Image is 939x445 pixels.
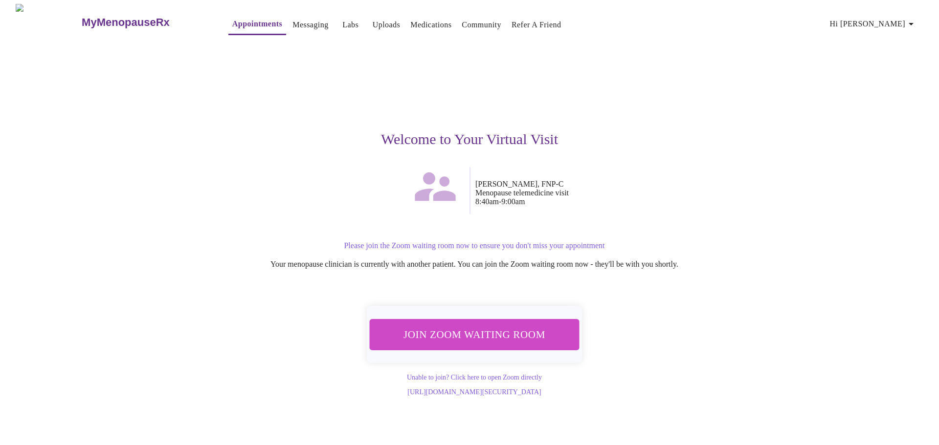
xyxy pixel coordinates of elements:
a: Unable to join? Click here to open Zoom directly [407,374,542,381]
button: Join Zoom Waiting Room [369,319,579,350]
span: Join Zoom Waiting Room [382,325,566,343]
button: Community [458,15,505,35]
p: Please join the Zoom waiting room now to ensure you don't miss your appointment [178,241,771,250]
button: Refer a Friend [508,15,565,35]
a: Appointments [232,17,282,31]
a: Uploads [373,18,401,32]
p: [PERSON_NAME], FNP-C Menopause telemedicine visit 8:40am - 9:00am [475,180,771,206]
a: Medications [410,18,451,32]
button: Messaging [289,15,332,35]
button: Medications [406,15,455,35]
p: Your menopause clinician is currently with another patient. You can join the Zoom waiting room no... [178,260,771,269]
a: Labs [342,18,358,32]
span: Hi [PERSON_NAME] [830,17,917,31]
a: Community [462,18,501,32]
a: Refer a Friend [512,18,561,32]
h3: MyMenopauseRx [82,16,170,29]
button: Uploads [369,15,404,35]
button: Labs [335,15,366,35]
button: Appointments [228,14,286,35]
a: [URL][DOMAIN_NAME][SECURITY_DATA] [407,388,541,396]
a: Messaging [292,18,328,32]
img: MyMenopauseRx Logo [16,4,81,41]
h3: Welcome to Your Virtual Visit [168,131,771,148]
button: Hi [PERSON_NAME] [826,14,921,34]
a: MyMenopauseRx [81,5,209,40]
